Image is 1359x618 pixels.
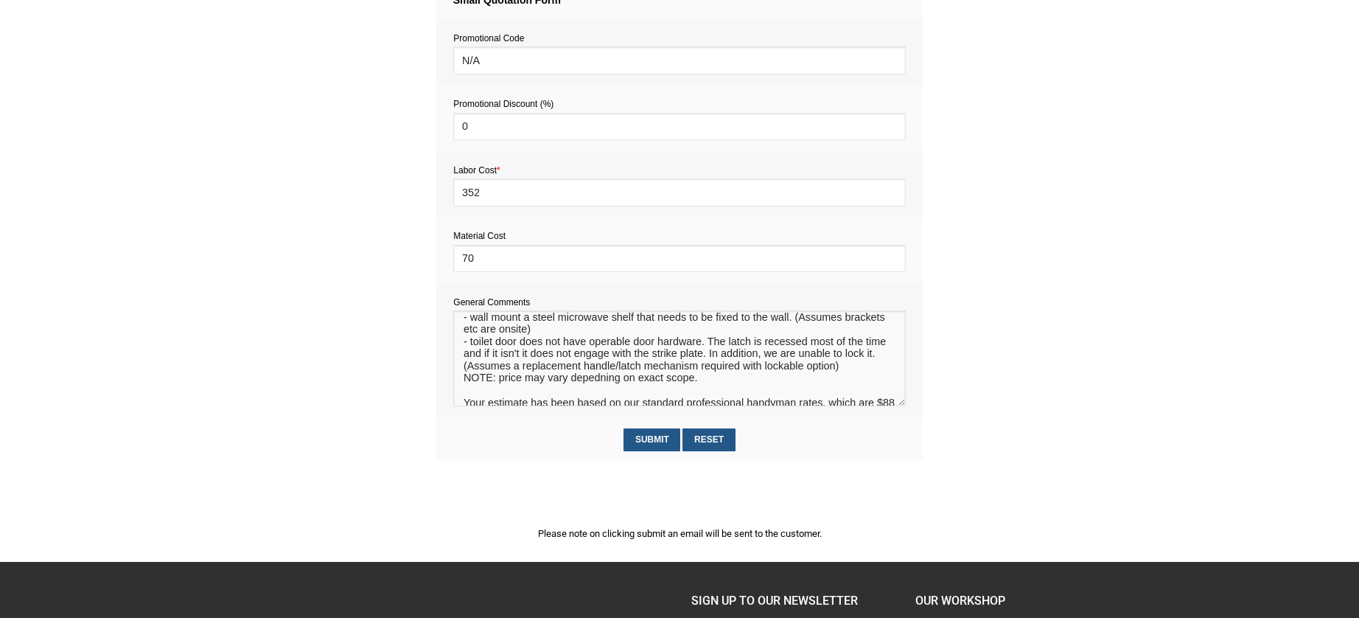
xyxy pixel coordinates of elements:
p: Please note on clicking submit an email will be sent to the customer. [436,526,923,541]
span: Material Cost [453,231,506,241]
input: EX: 30 [453,178,905,206]
span: Labor Cost [453,165,500,176]
input: Reset [682,428,735,451]
input: EX: 300 [453,245,905,272]
span: Promotional Code [453,33,524,44]
span: General Comments [453,297,530,308]
h4: Our Workshop [915,591,1116,611]
h4: SIGN UP TO OUR NEWSLETTER [691,591,892,611]
span: Promotional Discount (%) [453,99,553,109]
input: Submit [623,428,680,451]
